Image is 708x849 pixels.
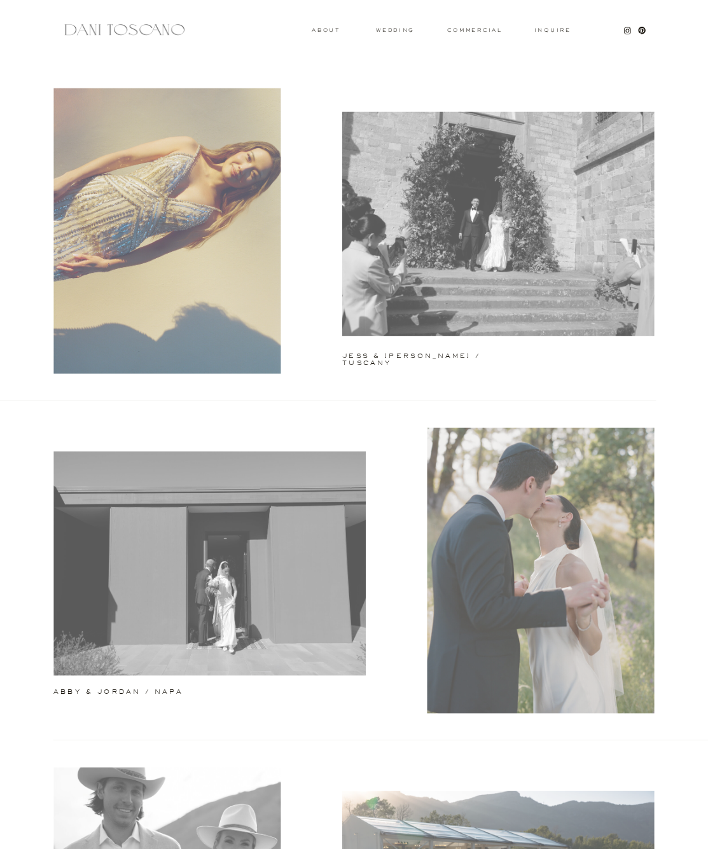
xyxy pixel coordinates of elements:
[342,352,526,357] a: jess & [PERSON_NAME] / tuscany
[447,28,501,32] a: commercial
[376,28,414,32] a: wedding
[534,28,571,34] a: Inquire
[53,688,259,696] a: abby & jordan / napa
[312,28,338,32] a: About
